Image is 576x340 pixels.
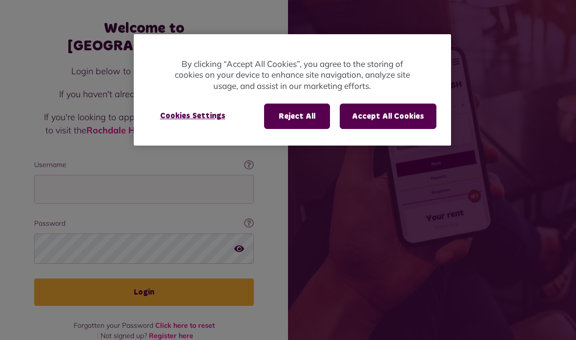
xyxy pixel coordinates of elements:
div: Privacy [134,34,451,146]
div: Cookie banner [134,34,451,146]
p: By clicking “Accept All Cookies”, you agree to the storing of cookies on your device to enhance s... [173,59,412,92]
button: Reject All [264,104,330,129]
button: Cookies Settings [148,104,237,128]
button: Accept All Cookies [340,104,436,129]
